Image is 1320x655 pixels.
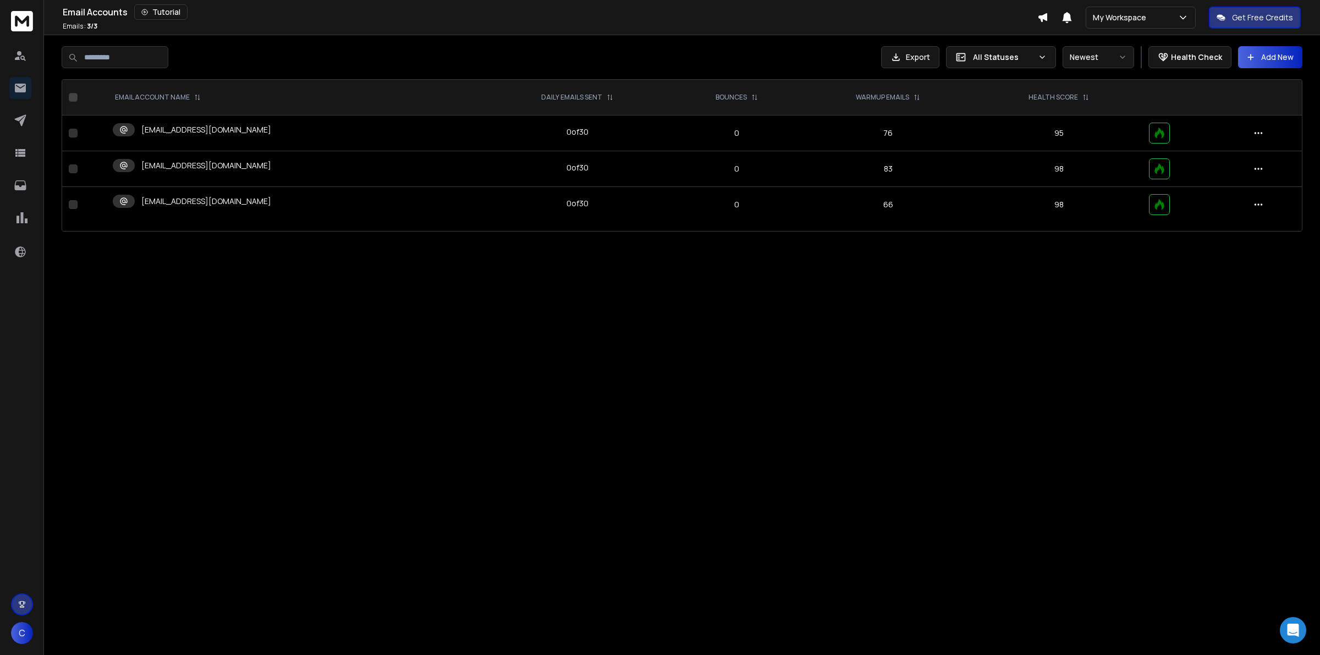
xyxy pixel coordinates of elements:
button: C [11,622,33,644]
button: Newest [1063,46,1134,68]
button: Health Check [1148,46,1231,68]
div: 0 of 30 [566,198,588,209]
p: Emails : [63,22,97,31]
p: [EMAIL_ADDRESS][DOMAIN_NAME] [141,196,271,207]
p: WARMUP EMAILS [856,93,909,102]
p: 0 [679,163,794,174]
div: Open Intercom Messenger [1280,617,1306,643]
td: 66 [801,187,976,223]
div: Email Accounts [63,4,1037,20]
div: 0 of 30 [566,126,588,137]
td: 83 [801,151,976,187]
div: 0 of 30 [566,162,588,173]
td: 76 [801,115,976,151]
p: HEALTH SCORE [1028,93,1078,102]
p: [EMAIL_ADDRESS][DOMAIN_NAME] [141,124,271,135]
p: 0 [679,199,794,210]
button: Add New [1238,46,1302,68]
td: 98 [976,187,1142,223]
p: [EMAIL_ADDRESS][DOMAIN_NAME] [141,160,271,171]
div: EMAIL ACCOUNT NAME [115,93,201,102]
button: Get Free Credits [1209,7,1301,29]
p: All Statuses [973,52,1033,63]
p: My Workspace [1093,12,1151,23]
p: 0 [679,128,794,139]
td: 98 [976,151,1142,187]
p: DAILY EMAILS SENT [541,93,602,102]
button: Export [881,46,939,68]
p: BOUNCES [716,93,747,102]
span: 3 / 3 [87,21,97,31]
p: Get Free Credits [1232,12,1293,23]
p: Health Check [1171,52,1222,63]
button: Tutorial [134,4,188,20]
td: 95 [976,115,1142,151]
